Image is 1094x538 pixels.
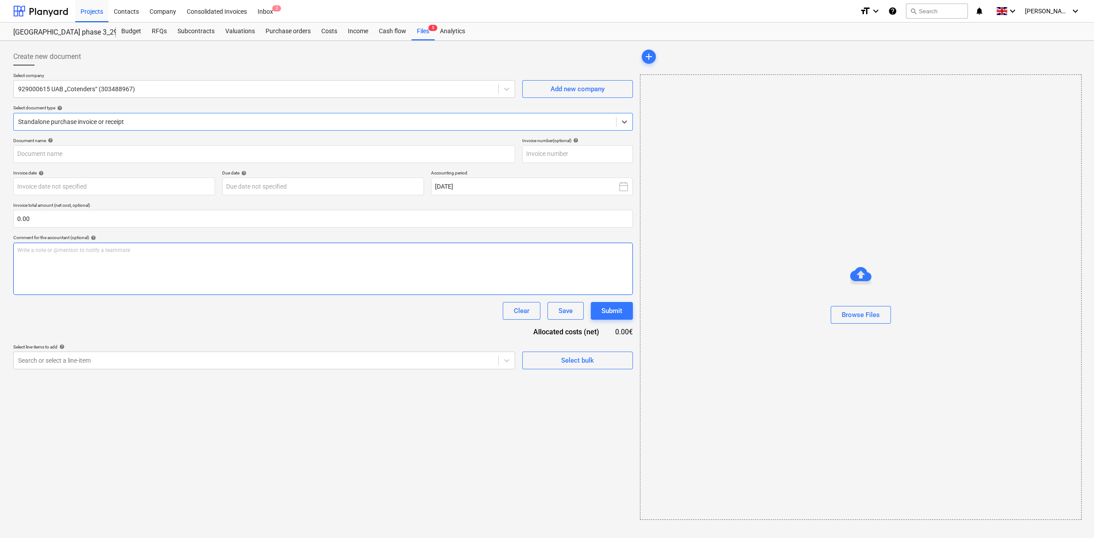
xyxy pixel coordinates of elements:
[871,6,881,16] i: keyboard_arrow_down
[1007,6,1018,16] i: keyboard_arrow_down
[547,302,584,320] button: Save
[13,51,81,62] span: Create new document
[428,25,437,31] span: 5
[13,138,515,143] div: Document name
[906,4,968,19] button: Search
[503,302,540,320] button: Clear
[431,170,633,178] p: Accounting period
[58,344,65,349] span: help
[316,23,343,40] a: Costs
[522,138,633,143] div: Invoice number (optional)
[222,170,424,176] div: Due date
[222,178,424,195] input: Due date not specified
[613,327,633,337] div: 0.00€
[412,23,435,40] a: Files5
[1070,6,1081,16] i: keyboard_arrow_down
[640,74,1082,520] div: Browse Files
[146,23,172,40] a: RFQs
[343,23,374,40] a: Income
[518,327,613,337] div: Allocated costs (net)
[13,145,515,163] input: Document name
[55,105,62,111] span: help
[13,170,215,176] div: Invoice date
[89,235,96,240] span: help
[601,305,622,317] div: Submit
[239,170,247,176] span: help
[412,23,435,40] div: Files
[46,138,53,143] span: help
[374,23,412,40] a: Cash flow
[643,51,654,62] span: add
[561,355,594,366] div: Select bulk
[431,178,633,195] button: [DATE]
[37,170,44,176] span: help
[260,23,316,40] a: Purchase orders
[571,138,578,143] span: help
[13,178,215,195] input: Invoice date not specified
[1025,8,1069,15] span: [PERSON_NAME] Zdanaviciene
[172,23,220,40] a: Subcontracts
[116,23,146,40] a: Budget
[522,352,633,369] button: Select bulk
[910,8,917,15] span: search
[13,344,515,350] div: Select line-items to add
[522,80,633,98] button: Add new company
[975,6,984,16] i: notifications
[591,302,633,320] button: Submit
[1050,495,1094,538] iframe: Chat Widget
[220,23,260,40] a: Valuations
[514,305,529,317] div: Clear
[13,73,515,80] p: Select company
[522,145,633,163] input: Invoice number
[831,306,891,324] button: Browse Files
[842,309,880,321] div: Browse Files
[860,6,871,16] i: format_size
[13,105,633,111] div: Select document type
[272,5,281,12] span: 2
[435,23,470,40] a: Analytics
[13,202,633,210] p: Invoice total amount (net cost, optional)
[551,83,605,95] div: Add new company
[13,235,633,240] div: Comment for the accountant (optional)
[13,28,105,37] div: [GEOGRAPHIC_DATA] phase 3_2901993/2901994/2901995
[888,6,897,16] i: Knowledge base
[559,305,573,317] div: Save
[13,210,633,228] input: Invoice total amount (net cost, optional)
